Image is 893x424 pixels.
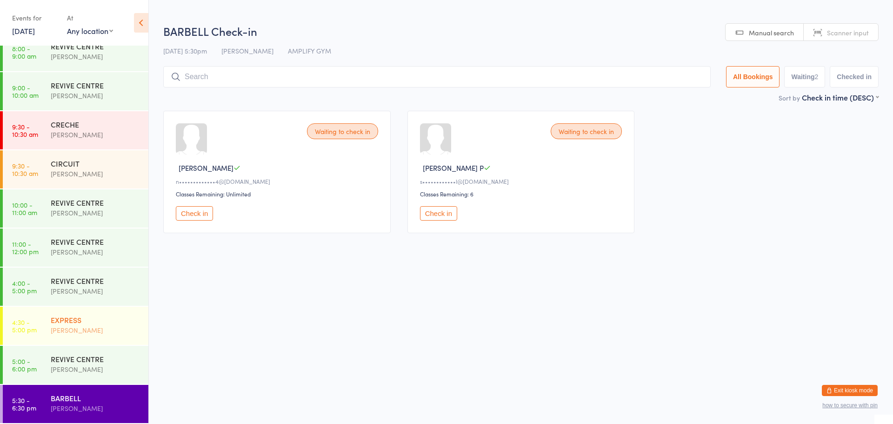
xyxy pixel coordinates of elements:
h2: BARBELL Check-in [163,23,879,39]
div: Any location [67,26,113,36]
div: REVIVE CENTRE [51,354,140,364]
a: 9:30 -10:30 amCRECHE[PERSON_NAME] [3,111,148,149]
a: 10:00 -11:00 amREVIVE CENTRE[PERSON_NAME] [3,189,148,228]
button: Check in [176,206,213,221]
div: CRECHE [51,119,140,129]
a: 5:30 -6:30 pmBARBELL[PERSON_NAME] [3,385,148,423]
div: [PERSON_NAME] [51,168,140,179]
div: [PERSON_NAME] [51,51,140,62]
button: how to secure with pin [822,402,878,409]
div: At [67,10,113,26]
a: [DATE] [12,26,35,36]
span: [PERSON_NAME] [221,46,273,55]
div: REVIVE CENTRE [51,276,140,286]
div: Classes Remaining: Unlimited [176,190,381,198]
span: [PERSON_NAME] P [423,163,484,173]
div: REVIVE CENTRE [51,41,140,51]
a: 11:00 -12:00 pmREVIVE CENTRE[PERSON_NAME] [3,229,148,267]
a: 4:30 -5:00 pmEXPRESS[PERSON_NAME] [3,307,148,345]
div: Check in time (DESC) [802,92,879,102]
span: [PERSON_NAME] [179,163,233,173]
a: 4:00 -5:00 pmREVIVE CENTRE[PERSON_NAME] [3,268,148,306]
div: [PERSON_NAME] [51,90,140,101]
time: 10:00 - 11:00 am [12,201,37,216]
span: Manual search [749,28,794,37]
div: Events for [12,10,58,26]
span: AMPLIFY GYM [288,46,331,55]
time: 5:30 - 6:30 pm [12,397,36,411]
button: Exit kiosk mode [822,385,878,396]
div: 2 [815,73,819,81]
span: Scanner input [827,28,869,37]
div: [PERSON_NAME] [51,325,140,336]
div: REVIVE CENTRE [51,197,140,208]
div: REVIVE CENTRE [51,236,140,247]
a: 9:30 -10:30 amCIRCUIT[PERSON_NAME] [3,150,148,188]
time: 9:30 - 10:30 am [12,123,38,138]
div: [PERSON_NAME] [51,286,140,296]
a: 8:00 -9:00 amREVIVE CENTRE[PERSON_NAME] [3,33,148,71]
div: n•••••••••••••4@[DOMAIN_NAME] [176,177,381,185]
time: 5:00 - 6:00 pm [12,357,37,372]
button: All Bookings [726,66,780,87]
div: Classes Remaining: 6 [420,190,625,198]
div: s••••••••••••l@[DOMAIN_NAME] [420,177,625,185]
time: 8:00 - 9:00 am [12,45,36,60]
span: [DATE] 5:30pm [163,46,207,55]
time: 4:30 - 5:00 pm [12,318,37,333]
button: Checked in [830,66,879,87]
button: Check in [420,206,457,221]
time: 11:00 - 12:00 pm [12,240,39,255]
div: [PERSON_NAME] [51,129,140,140]
time: 9:00 - 10:00 am [12,84,39,99]
div: CIRCUIT [51,158,140,168]
input: Search [163,66,711,87]
div: [PERSON_NAME] [51,364,140,375]
div: [PERSON_NAME] [51,247,140,257]
div: Waiting to check in [551,123,622,139]
time: 4:00 - 5:00 pm [12,279,37,294]
time: 9:30 - 10:30 am [12,162,38,177]
button: Waiting2 [784,66,825,87]
a: 5:00 -6:00 pmREVIVE CENTRE[PERSON_NAME] [3,346,148,384]
div: EXPRESS [51,315,140,325]
div: [PERSON_NAME] [51,403,140,414]
div: BARBELL [51,393,140,403]
a: 9:00 -10:00 amREVIVE CENTRE[PERSON_NAME] [3,72,148,110]
div: REVIVE CENTRE [51,80,140,90]
div: Waiting to check in [307,123,378,139]
label: Sort by [779,93,800,102]
div: [PERSON_NAME] [51,208,140,218]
